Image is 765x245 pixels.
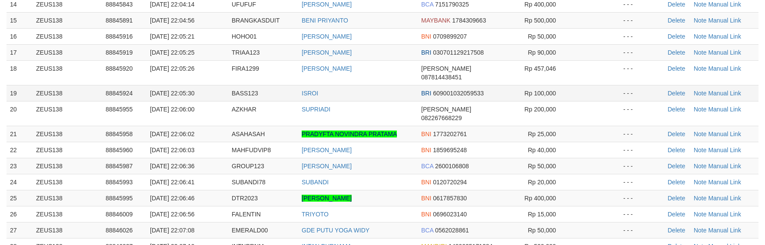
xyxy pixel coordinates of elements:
[421,49,431,56] span: BRI
[668,106,685,113] a: Delete
[528,33,556,40] span: Rp 50,000
[525,1,556,8] span: Rp 400,000
[421,163,433,170] span: BCA
[421,65,471,72] span: [PERSON_NAME]
[33,206,102,222] td: ZEUS138
[694,227,707,234] a: Note
[528,179,556,186] span: Rp 20,000
[302,163,352,170] a: [PERSON_NAME]
[302,106,330,113] a: SUPRIADI
[106,33,133,40] span: 88845916
[150,49,194,56] span: [DATE] 22:05:25
[33,12,102,28] td: ZEUS138
[7,85,33,101] td: 19
[708,33,741,40] a: Manual Link
[694,131,707,137] a: Note
[150,227,194,234] span: [DATE] 22:07:08
[525,17,556,24] span: Rp 500,000
[302,211,329,218] a: TRIYOTO
[668,49,685,56] a: Delete
[668,179,685,186] a: Delete
[433,49,484,56] span: Copy 030701129217508 to clipboard
[106,90,133,97] span: 88845924
[620,85,664,101] td: - - -
[232,227,268,234] span: EMERALD00
[421,33,431,40] span: BNI
[435,1,469,8] span: Copy 7151790325 to clipboard
[694,106,707,113] a: Note
[525,195,556,202] span: Rp 400,000
[620,190,664,206] td: - - -
[150,179,194,186] span: [DATE] 22:06:41
[528,163,556,170] span: Rp 50,000
[668,1,685,8] a: Delete
[302,227,369,234] a: GDE PUTU YOGA WIDY
[708,49,741,56] a: Manual Link
[106,227,133,234] span: 88846026
[232,131,265,137] span: ASAHASAH
[620,222,664,238] td: - - -
[33,101,102,126] td: ZEUS138
[694,17,707,24] a: Note
[7,206,33,222] td: 26
[302,33,352,40] a: [PERSON_NAME]
[33,142,102,158] td: ZEUS138
[232,106,256,113] span: AZKHAR
[708,163,741,170] a: Manual Link
[694,179,707,186] a: Note
[694,195,707,202] a: Note
[150,65,194,72] span: [DATE] 22:05:26
[708,227,741,234] a: Manual Link
[528,131,556,137] span: Rp 25,000
[106,179,133,186] span: 88845993
[433,195,467,202] span: Copy 0617857830 to clipboard
[302,147,352,154] a: [PERSON_NAME]
[694,33,707,40] a: Note
[433,33,467,40] span: Copy 0709899207 to clipboard
[7,126,33,142] td: 21
[302,1,352,8] a: [PERSON_NAME]
[620,158,664,174] td: - - -
[694,147,707,154] a: Note
[421,90,431,97] span: BRI
[708,195,741,202] a: Manual Link
[435,227,469,234] span: Copy 0562028861 to clipboard
[421,1,433,8] span: BCA
[433,90,484,97] span: Copy 609001032059533 to clipboard
[232,49,260,56] span: TRIAA123
[421,114,462,121] span: Copy 082267668229 to clipboard
[421,195,431,202] span: BNI
[668,33,685,40] a: Delete
[150,90,194,97] span: [DATE] 22:05:30
[106,163,133,170] span: 88845987
[302,90,318,97] a: ISROI
[106,131,133,137] span: 88845958
[150,163,194,170] span: [DATE] 22:06:36
[232,195,258,202] span: DTR2023
[620,174,664,190] td: - - -
[620,12,664,28] td: - - -
[694,90,707,97] a: Note
[33,60,102,85] td: ZEUS138
[302,65,352,72] a: [PERSON_NAME]
[106,1,133,8] span: 88845843
[232,17,279,24] span: BRANGKASDUIT
[433,131,467,137] span: Copy 1773202761 to clipboard
[620,60,664,85] td: - - -
[525,106,556,113] span: Rp 200,000
[106,147,133,154] span: 88845960
[106,65,133,72] span: 88845920
[421,17,450,24] span: MAYBANK
[668,131,685,137] a: Delete
[232,179,266,186] span: SUBANDI78
[708,179,741,186] a: Manual Link
[7,158,33,174] td: 23
[232,211,261,218] span: FALENTIN
[106,106,133,113] span: 88845955
[708,17,741,24] a: Manual Link
[33,85,102,101] td: ZEUS138
[452,17,486,24] span: Copy 1784309663 to clipboard
[232,33,257,40] span: HOHO01
[33,44,102,60] td: ZEUS138
[150,147,194,154] span: [DATE] 22:06:03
